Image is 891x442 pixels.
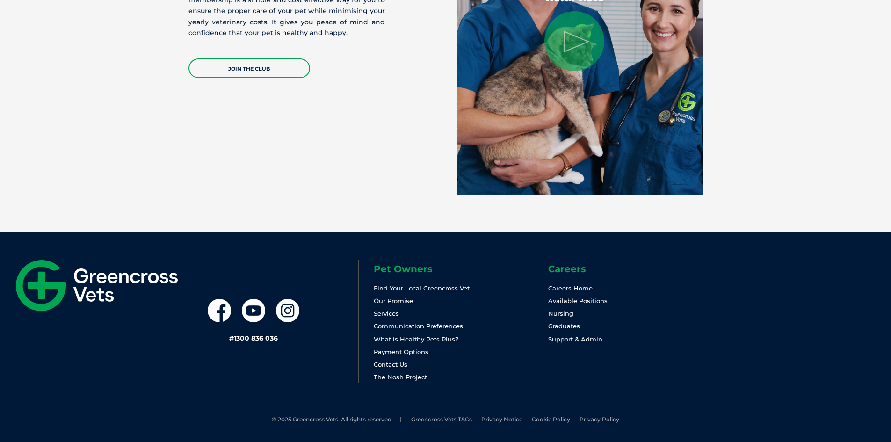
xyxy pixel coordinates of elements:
[374,322,463,330] a: Communication Preferences
[229,334,234,342] span: #
[548,297,608,304] a: Available Positions
[532,416,570,423] a: Cookie Policy
[272,416,402,424] li: © 2025 Greencross Vets. All rights reserved
[548,335,602,343] a: Support & Admin
[548,322,580,330] a: Graduates
[374,335,458,343] a: What is Healthy Pets Plus?
[873,43,882,52] button: Search
[548,310,573,317] a: Nursing
[481,416,522,423] a: Privacy Notice
[374,373,427,381] a: The Nosh Project
[374,284,470,292] a: Find Your Local Greencross Vet
[188,58,310,78] a: JOIN THE CLUB
[374,348,428,355] a: Payment Options
[374,264,533,274] h6: Pet Owners
[374,361,407,368] a: Contact Us
[548,284,593,292] a: Careers Home
[374,310,399,317] a: Services
[580,416,619,423] a: Privacy Policy
[548,264,707,274] h6: Careers
[411,416,472,423] a: Greencross Vets T&Cs
[229,334,278,342] a: #1300 836 036
[374,297,413,304] a: Our Promise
